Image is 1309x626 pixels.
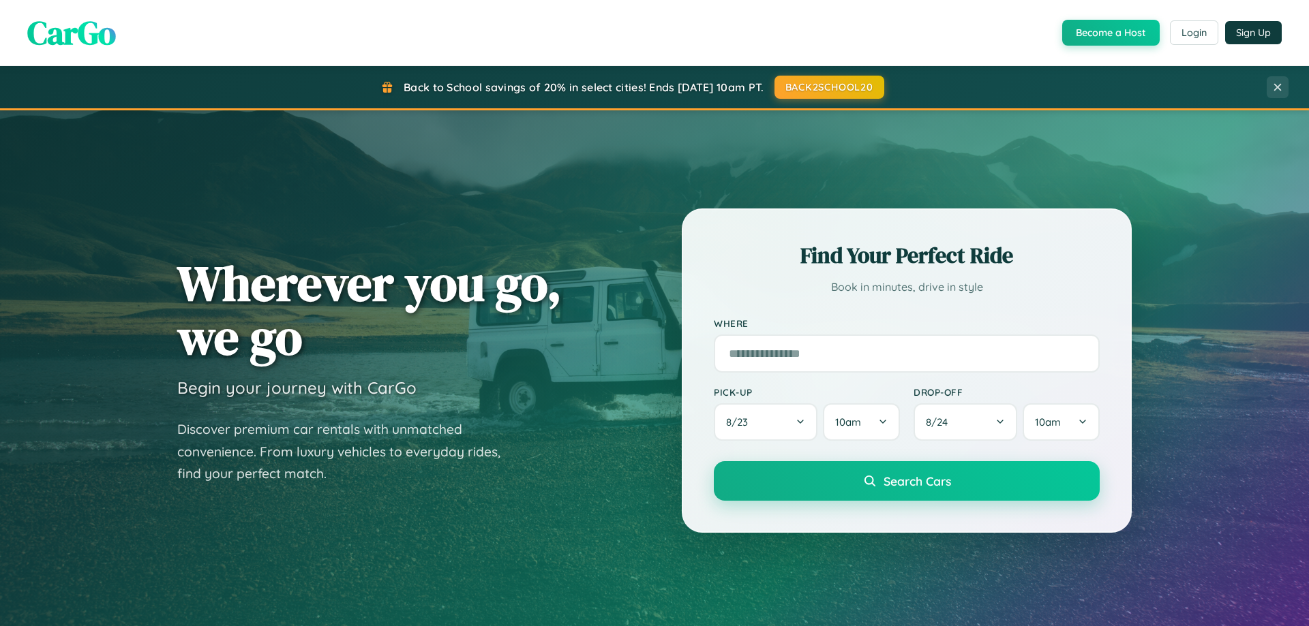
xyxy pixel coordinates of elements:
span: 10am [835,416,861,428]
span: 10am [1035,416,1061,428]
button: Sign Up [1225,21,1282,44]
p: Discover premium car rentals with unmatched convenience. From luxury vehicles to everyday rides, ... [177,418,518,485]
button: Become a Host [1062,20,1160,46]
h1: Wherever you go, we go [177,256,562,364]
span: Search Cars [884,473,951,488]
button: 8/24 [914,403,1017,441]
label: Where [714,317,1100,329]
button: 10am [823,403,900,441]
span: 8 / 23 [726,416,755,428]
span: 8 / 24 [926,416,954,428]
button: BACK2SCHOOL20 [774,76,884,99]
h2: Find Your Perfect Ride [714,240,1100,270]
button: Search Cars [714,461,1100,501]
p: Book in minutes, drive in style [714,277,1100,297]
button: 8/23 [714,403,817,441]
h3: Begin your journey with CarGo [177,377,417,398]
label: Pick-up [714,386,900,398]
span: Back to School savings of 20% in select cities! Ends [DATE] 10am PT. [404,80,764,94]
button: Login [1170,20,1218,45]
span: CarGo [27,10,116,55]
label: Drop-off [914,386,1100,398]
button: 10am [1023,403,1100,441]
